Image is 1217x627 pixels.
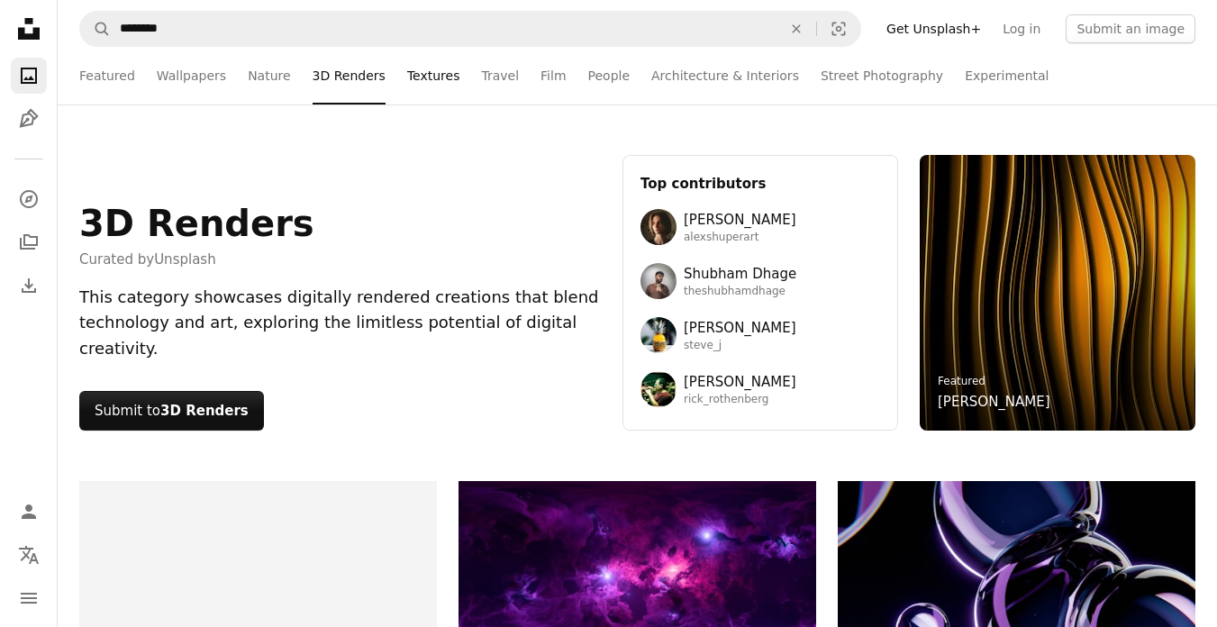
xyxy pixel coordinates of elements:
[157,47,226,104] a: Wallpapers
[821,47,943,104] a: Street Photography
[248,47,290,104] a: Nature
[651,47,799,104] a: Architecture & Interiors
[938,375,985,387] a: Featured
[11,580,47,616] button: Menu
[79,391,264,431] button: Submit to3D Renders
[79,11,861,47] form: Find visuals sitewide
[11,11,47,50] a: Home — Unsplash
[11,494,47,530] a: Log in / Sign up
[11,101,47,137] a: Illustrations
[684,317,796,339] span: [PERSON_NAME]
[684,209,796,231] span: [PERSON_NAME]
[640,263,880,299] a: Avatar of user Shubham DhageShubham Dhagetheshubhamdhage
[965,47,1049,104] a: Experimental
[481,47,519,104] a: Travel
[640,317,880,353] a: Avatar of user Steve Johnson[PERSON_NAME]steve_j
[640,173,880,195] h3: Top contributors
[817,12,860,46] button: Visual search
[79,285,601,362] div: This category showcases digitally rendered creations that blend technology and art, exploring the...
[684,231,796,245] span: alexshuperart
[640,263,677,299] img: Avatar of user Shubham Dhage
[640,209,880,245] a: Avatar of user Alex Shuper[PERSON_NAME]alexshuperart
[80,12,111,46] button: Search Unsplash
[640,371,677,407] img: Avatar of user Rick Rothenberg
[459,562,816,578] a: Vibrant purple nebula with bright stars and cosmic clouds
[79,202,314,245] h1: 3D Renders
[79,47,135,104] a: Featured
[684,393,796,407] span: rick_rothenberg
[838,573,1195,589] a: Abstract spheres float with a dark, purple hue.
[992,14,1051,43] a: Log in
[540,47,566,104] a: Film
[11,224,47,260] a: Collections
[160,403,249,419] strong: 3D Renders
[938,391,1050,413] a: [PERSON_NAME]
[640,371,880,407] a: Avatar of user Rick Rothenberg[PERSON_NAME]rick_rothenberg
[154,251,216,268] a: Unsplash
[79,249,314,270] span: Curated by
[777,12,816,46] button: Clear
[684,371,796,393] span: [PERSON_NAME]
[876,14,992,43] a: Get Unsplash+
[11,268,47,304] a: Download History
[11,537,47,573] button: Language
[640,317,677,353] img: Avatar of user Steve Johnson
[407,47,460,104] a: Textures
[640,209,677,245] img: Avatar of user Alex Shuper
[588,47,631,104] a: People
[684,263,796,285] span: Shubham Dhage
[11,58,47,94] a: Photos
[1066,14,1195,43] button: Submit an image
[11,181,47,217] a: Explore
[684,285,796,299] span: theshubhamdhage
[684,339,796,353] span: steve_j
